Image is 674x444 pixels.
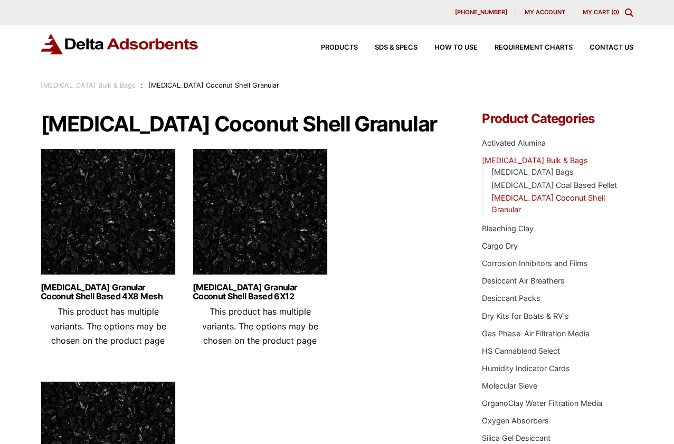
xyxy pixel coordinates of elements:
[482,224,534,233] a: Bleaching Clay
[491,167,574,176] a: [MEDICAL_DATA] Bags
[434,44,478,51] span: How to Use
[482,364,570,373] a: Humidity Indicator Cards
[358,44,417,51] a: SDS & SPECS
[495,44,573,51] span: Requirement Charts
[41,34,199,54] img: Delta Adsorbents
[304,44,358,51] a: Products
[482,156,588,165] a: [MEDICAL_DATA] Bulk & Bags
[321,44,358,51] span: Products
[148,81,279,89] span: [MEDICAL_DATA] Coconut Shell Granular
[491,181,617,190] a: [MEDICAL_DATA] Coal Based Pellet
[525,10,565,15] span: My account
[613,8,617,16] span: 0
[478,44,573,51] a: Requirement Charts
[482,381,537,390] a: Molecular Sieve
[573,44,633,51] a: Contact Us
[41,81,136,89] a: [MEDICAL_DATA] Bulk & Bags
[516,8,574,17] a: My account
[141,81,143,89] span: :
[193,283,328,301] a: [MEDICAL_DATA] Granular Coconut Shell Based 6X12
[455,10,507,15] span: [PHONE_NUMBER]
[482,433,550,442] a: Silica Gel Desiccant
[482,259,588,268] a: Corrosion Inhibitors and Films
[202,306,318,345] span: This product has multiple variants. The options may be chosen on the product page
[625,8,633,17] div: Toggle Modal Content
[447,8,516,17] a: [PHONE_NUMBER]
[482,276,565,285] a: Desiccant Air Breathers
[482,416,549,425] a: Oxygen Absorbers
[375,44,417,51] span: SDS & SPECS
[41,112,453,136] h1: [MEDICAL_DATA] Coconut Shell Granular
[491,193,605,214] a: [MEDICAL_DATA] Coconut Shell Granular
[193,148,328,280] img: Activated Carbon Mesh Granular
[482,311,569,320] a: Dry Kits for Boats & RV's
[41,148,176,280] img: Activated Carbon Mesh Granular
[482,112,633,125] h4: Product Categories
[417,44,478,51] a: How to Use
[482,399,602,408] a: OrganoClay Water Filtration Media
[482,294,540,303] a: Desiccant Packs
[482,241,518,250] a: Cargo Dry
[41,283,176,301] a: [MEDICAL_DATA] Granular Coconut Shell Based 4X8 Mesh
[482,138,546,147] a: Activated Alumina
[50,306,166,345] span: This product has multiple variants. The options may be chosen on the product page
[482,346,560,355] a: HS Cannablend Select
[590,44,633,51] span: Contact Us
[583,8,619,16] a: My Cart (0)
[482,329,590,338] a: Gas Phase-Air Filtration Media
